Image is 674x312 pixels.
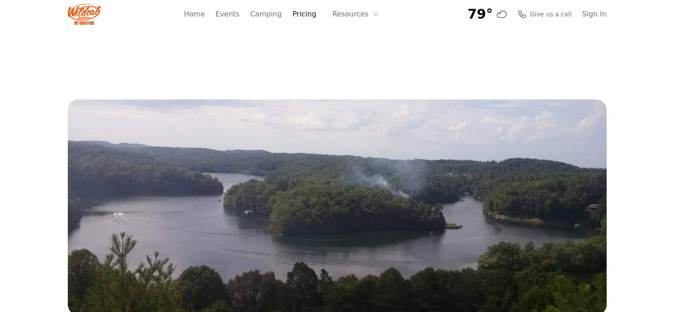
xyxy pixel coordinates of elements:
button: Resources [327,5,385,23]
span: Give us a call [530,10,572,19]
a: Events [215,9,239,20]
a: Pricing [292,9,316,20]
span: 79° [468,6,493,22]
a: Give us a call [518,10,572,19]
a: Sign In [582,9,607,20]
a: Home [184,9,205,20]
a: Camping [250,9,281,20]
img: Wildcat Logo [68,4,101,25]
